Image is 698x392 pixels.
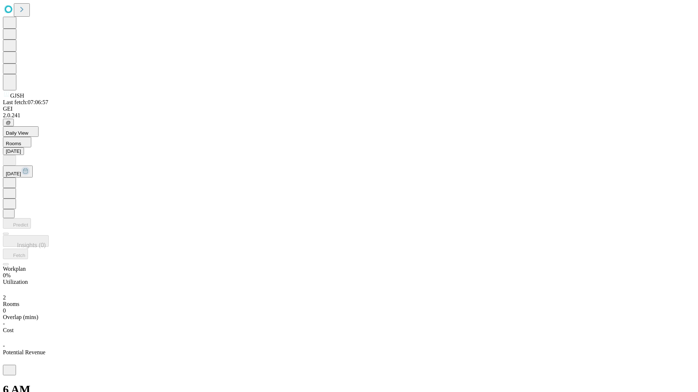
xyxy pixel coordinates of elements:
button: Insights (0) [3,235,49,247]
div: GEI [3,106,695,112]
button: Daily View [3,126,39,137]
button: [DATE] [3,147,24,155]
span: Insights (0) [17,242,46,248]
span: Rooms [6,141,21,146]
span: - [3,320,5,327]
span: Daily View [6,130,28,136]
button: Predict [3,218,31,229]
div: 2.0.241 [3,112,695,119]
span: Utilization [3,279,28,285]
button: @ [3,119,14,126]
span: 2 [3,294,6,301]
button: Fetch [3,249,28,259]
span: Potential Revenue [3,349,45,355]
span: 0% [3,272,11,278]
span: Rooms [3,301,19,307]
span: - [3,343,5,349]
span: Workplan [3,266,26,272]
span: GJSH [10,93,24,99]
span: 0 [3,307,6,314]
span: Overlap (mins) [3,314,38,320]
span: Cost [3,327,13,333]
button: [DATE] [3,166,33,177]
span: Last fetch: 07:06:57 [3,99,48,105]
span: [DATE] [6,171,21,176]
span: @ [6,120,11,125]
button: Rooms [3,137,31,147]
